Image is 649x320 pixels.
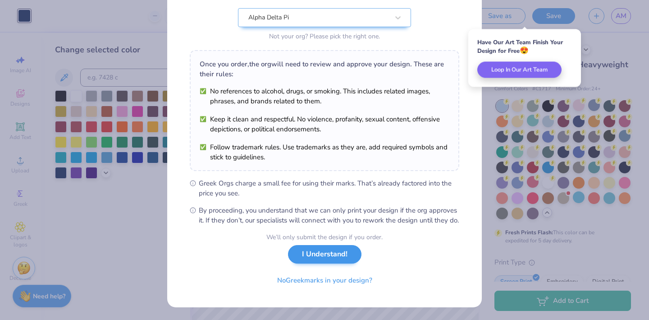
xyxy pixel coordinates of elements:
[200,142,449,162] li: Follow trademark rules. Use trademarks as they are, add required symbols and stick to guidelines.
[477,38,572,55] div: Have Our Art Team Finish Your Design for Free
[266,232,383,242] div: We’ll only submit the design if you order.
[199,205,459,225] span: By proceeding, you understand that we can only print your design if the org approves it. If they ...
[200,86,449,106] li: No references to alcohol, drugs, or smoking. This includes related images, phrases, and brands re...
[200,59,449,79] div: Once you order, the org will need to review and approve your design. These are their rules:
[288,245,361,264] button: I Understand!
[238,32,411,41] div: Not your org? Please pick the right one.
[270,271,380,290] button: NoGreekmarks in your design?
[477,62,562,78] button: Loop In Our Art Team
[200,114,449,134] li: Keep it clean and respectful. No violence, profanity, sexual content, offensive depictions, or po...
[520,46,529,56] span: 😍
[199,178,459,198] span: Greek Orgs charge a small fee for using their marks. That’s already factored into the price you see.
